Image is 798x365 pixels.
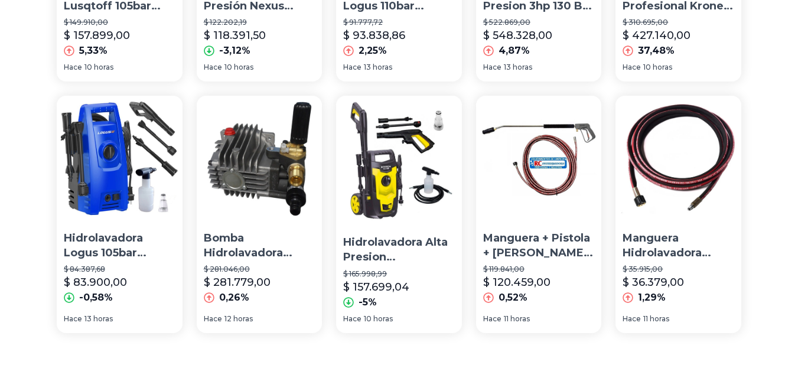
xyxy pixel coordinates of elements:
p: $ 157.899,00 [64,27,130,44]
p: $ 522.869,00 [483,18,595,27]
p: $ 93.838,86 [343,27,405,44]
p: Bomba Hidrolavadora Annovi 610 757 Lt590 [PERSON_NAME] [204,231,315,260]
a: Hidrolavadora Alta Presion Nexus 100bar 1400w + Accesorios Hidrolavadora Alta Presion Nexus 100ba... [336,96,462,333]
a: Manguera Hidrolavadora Black Decker Pw1550 Pw1700 5 MtsManguera Hidrolavadora Black [PERSON_NAME]... [615,96,741,333]
a: Bomba Hidrolavadora Annovi 610 757 Lt590 Shimura Rc HidrojetBomba Hidrolavadora Annovi 610 757 Lt... [197,96,323,333]
a: Hidrolavadora Logus 105bar Autostop+dosif P/espumaHidrolavadora Logus 105bar Autostop+dosif P/esp... [57,96,183,333]
p: 1,29% [638,291,666,305]
span: Hace [623,63,641,72]
p: -0,58% [79,291,113,305]
p: Hidrolavadora Logus 105bar Autostop+dosif P/espuma [64,231,175,260]
p: $ 165.998,99 [343,269,459,279]
p: $ 36.379,00 [623,274,684,291]
p: $ 119.841,00 [483,265,595,274]
p: $ 35.915,00 [623,265,734,274]
span: Hace [64,63,82,72]
p: $ 310.695,00 [623,18,734,27]
img: Hidrolavadora Logus 105bar Autostop+dosif P/espuma [57,96,183,221]
p: -3,12% [219,44,250,58]
p: 4,87% [499,44,530,58]
span: Hace [343,63,361,72]
p: $ 91.777,72 [343,18,455,27]
img: Hidrolavadora Alta Presion Nexus 100bar 1400w + Accesorios [336,96,466,226]
p: 0,26% [219,291,249,305]
p: $ 281.046,00 [204,265,315,274]
span: 13 horas [504,63,532,72]
span: Hace [343,314,361,324]
p: $ 427.140,00 [623,27,690,44]
p: $ 281.779,00 [204,274,271,291]
span: Hace [483,63,501,72]
p: $ 548.328,00 [483,27,552,44]
p: 2,25% [359,44,387,58]
span: Hace [623,314,641,324]
p: 37,48% [638,44,675,58]
span: Hace [64,314,82,324]
p: $ 157.699,04 [343,279,409,295]
p: Hidrolavadora Alta Presion Nexus 100bar 1400w + Accesorios [343,235,459,265]
p: 0,52% [499,291,527,305]
span: 10 horas [84,63,113,72]
span: 11 horas [643,314,669,324]
span: 10 horas [364,314,393,324]
p: Manguera Hidrolavadora Black [PERSON_NAME] Pw1550 Pw1700 5 Mts [623,231,734,260]
p: 5,33% [79,44,108,58]
img: Manguera + Pistola + Lanza Hidrolavadora Big Bang X220 Flash [476,96,602,221]
a: Manguera + Pistola + Lanza Hidrolavadora Big Bang X220 FlashManguera + Pistola + [PERSON_NAME] Hi... [476,96,602,333]
span: 13 horas [364,63,392,72]
span: 12 horas [224,314,253,324]
p: Manguera + Pistola + [PERSON_NAME] Hidrolavadora Big Bang X220 Flash [483,231,595,260]
span: 10 horas [224,63,253,72]
p: $ 122.202,19 [204,18,315,27]
p: $ 149.910,00 [64,18,175,27]
p: $ 118.391,50 [204,27,266,44]
span: 11 horas [504,314,530,324]
img: Bomba Hidrolavadora Annovi 610 757 Lt590 Shimura Rc Hidrojet [197,96,323,221]
p: $ 83.900,00 [64,274,127,291]
p: $ 120.459,00 [483,274,551,291]
span: Hace [204,63,222,72]
img: Manguera Hidrolavadora Black Decker Pw1550 Pw1700 5 Mts [615,96,741,221]
span: 13 horas [84,314,113,324]
span: 10 horas [643,63,672,72]
span: Hace [204,314,222,324]
p: -5% [359,295,377,309]
span: Hace [483,314,501,324]
p: $ 84.387,68 [64,265,175,274]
